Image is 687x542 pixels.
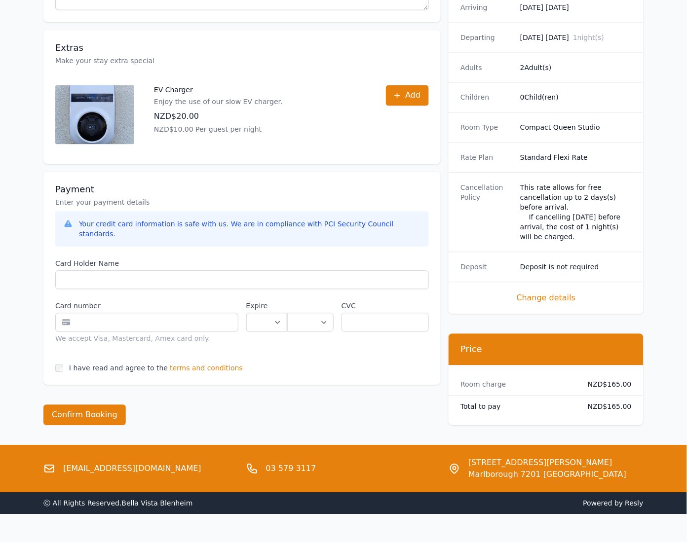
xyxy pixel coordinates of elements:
p: Enjoy the use of our slow EV charger. [154,97,283,107]
span: [STREET_ADDRESS][PERSON_NAME] [468,457,626,469]
h3: Payment [55,184,429,196]
p: Make your stay extra special [55,56,429,66]
dd: Deposit is not required [520,262,632,272]
button: Add [386,85,429,106]
label: CVC [342,301,429,311]
a: 03 579 3117 [266,463,316,475]
div: We accept Visa, Mastercard, Amex card only. [55,334,238,344]
span: ⓒ All Rights Reserved. Bella Vista Blenheim [43,500,192,507]
p: Enter your payment details [55,198,429,208]
span: Add [405,90,420,102]
p: NZD$10.00 Per guest per night [154,125,283,135]
span: Powered by [347,499,644,508]
dt: Room charge [460,380,572,390]
p: NZD$20.00 [154,111,283,123]
dd: Standard Flexi Rate [520,153,632,163]
label: Card Holder Name [55,259,429,269]
div: This rate allows for free cancellation up to 2 days(s) before arrival. If cancelling [DATE] befor... [520,183,632,242]
dt: Arriving [460,2,512,12]
label: Expire [246,301,287,311]
dd: 0 Child(ren) [520,93,632,103]
dd: NZD$165.00 [580,402,632,412]
a: Resly [625,500,644,507]
dt: Departing [460,33,512,42]
dt: Room Type [460,123,512,133]
button: Confirm Booking [43,405,126,426]
dt: Total to pay [460,402,572,412]
dt: Cancellation Policy [460,183,512,242]
dd: 2 Adult(s) [520,63,632,72]
h3: Price [460,344,632,356]
span: Marlborough 7201 [GEOGRAPHIC_DATA] [468,469,626,481]
h3: Extras [55,42,429,54]
span: terms and conditions [170,363,243,373]
label: Card number [55,301,238,311]
dt: Adults [460,63,512,72]
div: Your credit card information is safe with us. We are in compliance with PCI Security Council stan... [79,219,421,239]
label: . [287,301,334,311]
label: I have read and agree to the [69,364,168,372]
span: Change details [460,292,632,304]
dt: Rate Plan [460,153,512,163]
dt: Children [460,93,512,103]
dd: [DATE] [DATE] [520,33,632,42]
dt: Deposit [460,262,512,272]
img: EV Charger [55,85,134,145]
dd: Compact Queen Studio [520,123,632,133]
span: 1 night(s) [573,34,604,41]
dd: [DATE] [DATE] [520,2,632,12]
p: EV Charger [154,85,283,95]
dd: NZD$165.00 [580,380,632,390]
a: [EMAIL_ADDRESS][DOMAIN_NAME] [63,463,201,475]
